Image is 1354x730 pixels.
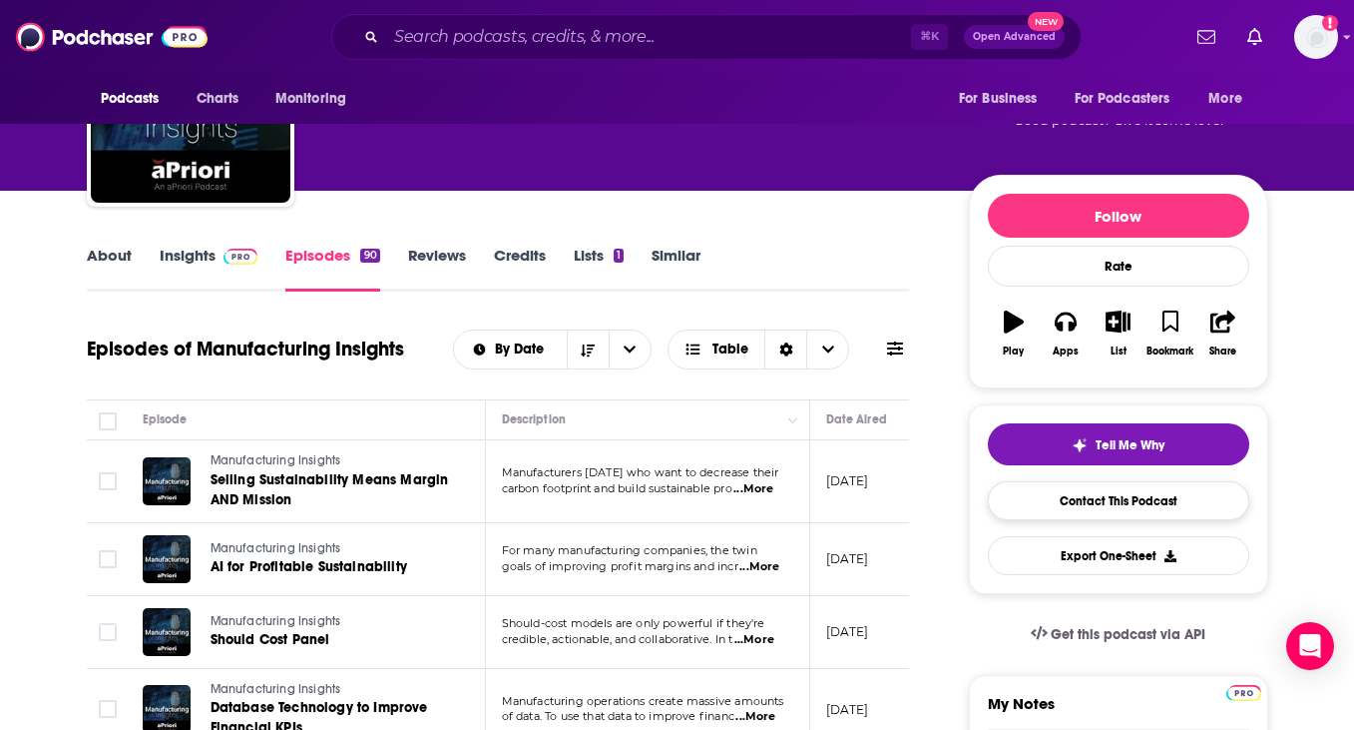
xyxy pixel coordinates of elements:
[988,298,1040,369] button: Play
[945,80,1063,118] button: open menu
[1075,85,1170,113] span: For Podcasters
[988,423,1249,465] button: tell me why sparkleTell Me Why
[567,331,609,368] button: Sort Direction
[1294,15,1338,59] img: User Profile
[1208,85,1242,113] span: More
[988,246,1249,287] div: Rate
[1239,20,1270,54] a: Show notifications dropdown
[826,550,869,567] p: [DATE]
[1051,626,1205,643] span: Get this podcast via API
[331,14,1082,60] div: Search podcasts, credits, & more...
[988,481,1249,520] a: Contact This Podcast
[99,550,117,568] span: Toggle select row
[285,246,379,292] a: Episodes90
[211,681,450,699] a: Manufacturing Insights
[1053,346,1079,358] div: Apps
[502,616,765,630] span: Should-cost models are only powerful if they're
[143,407,188,431] div: Episode
[502,407,566,431] div: Description
[211,682,341,696] span: Manufacturing Insights
[211,630,448,650] a: Should Cost Panel
[1226,682,1261,701] a: Pro website
[101,85,160,113] span: Podcasts
[1194,80,1267,118] button: open menu
[826,407,887,431] div: Date Aired
[211,471,449,508] span: Selling Sustainability Means Margin AND Mission
[1209,346,1236,358] div: Share
[826,701,869,718] p: [DATE]
[1226,685,1261,701] img: Podchaser Pro
[1062,80,1199,118] button: open menu
[211,453,341,467] span: Manufacturing Insights
[184,80,251,118] a: Charts
[261,80,372,118] button: open menu
[386,21,911,53] input: Search podcasts, credits, & more...
[1286,622,1334,670] div: Open Intercom Messenger
[668,330,850,369] button: Choose View
[360,249,379,263] div: 90
[652,246,700,292] a: Similar
[1322,15,1338,31] svg: Add a profile image
[502,709,734,723] span: of data. To use that data to improve financ
[502,543,757,557] span: For many manufacturing companies, the twin
[1092,298,1143,369] button: List
[99,472,117,490] span: Toggle select row
[502,465,779,479] span: Manufacturers [DATE] who want to decrease their
[275,85,346,113] span: Monitoring
[826,472,869,489] p: [DATE]
[964,25,1065,49] button: Open AdvancedNew
[911,24,948,50] span: ⌘ K
[988,536,1249,575] button: Export One-Sheet
[781,408,805,432] button: Column Actions
[574,246,624,292] a: Lists1
[1146,346,1193,358] div: Bookmark
[99,623,117,641] span: Toggle select row
[408,246,466,292] a: Reviews
[99,700,117,718] span: Toggle select row
[16,18,208,56] img: Podchaser - Follow, Share and Rate Podcasts
[1111,346,1127,358] div: List
[735,709,775,725] span: ...More
[1294,15,1338,59] span: Logged in as Marketing09
[739,559,779,575] span: ...More
[211,470,450,510] a: Selling Sustainability Means Margin AND Mission
[87,246,132,292] a: About
[211,452,450,470] a: Manufacturing Insights
[495,343,551,357] span: By Date
[988,694,1249,729] label: My Notes
[1144,298,1196,369] button: Bookmark
[502,481,732,495] span: carbon footprint and build sustainable pro
[1003,346,1024,358] div: Play
[211,541,341,555] span: Manufacturing Insights
[1196,298,1248,369] button: Share
[959,85,1038,113] span: For Business
[712,343,748,357] span: Table
[494,246,546,292] a: Credits
[211,613,448,631] a: Manufacturing Insights
[1294,15,1338,59] button: Show profile menu
[87,80,186,118] button: open menu
[454,343,567,357] button: open menu
[502,632,733,646] span: credible, actionable, and collaborative. In t
[211,557,448,577] a: AI for Profitable Sustainability
[160,246,258,292] a: InsightsPodchaser Pro
[211,540,448,558] a: Manufacturing Insights
[211,614,341,628] span: Manufacturing Insights
[197,85,239,113] span: Charts
[609,331,651,368] button: open menu
[973,32,1056,42] span: Open Advanced
[988,194,1249,238] button: Follow
[614,249,624,263] div: 1
[1096,437,1164,453] span: Tell Me Why
[1015,610,1222,659] a: Get this podcast via API
[1040,298,1092,369] button: Apps
[224,249,258,265] img: Podchaser Pro
[764,331,806,368] div: Sort Direction
[733,481,773,497] span: ...More
[502,694,784,708] span: Manufacturing operations create massive amounts
[1072,437,1088,453] img: tell me why sparkle
[453,330,652,369] h2: Choose List sort
[826,623,869,640] p: [DATE]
